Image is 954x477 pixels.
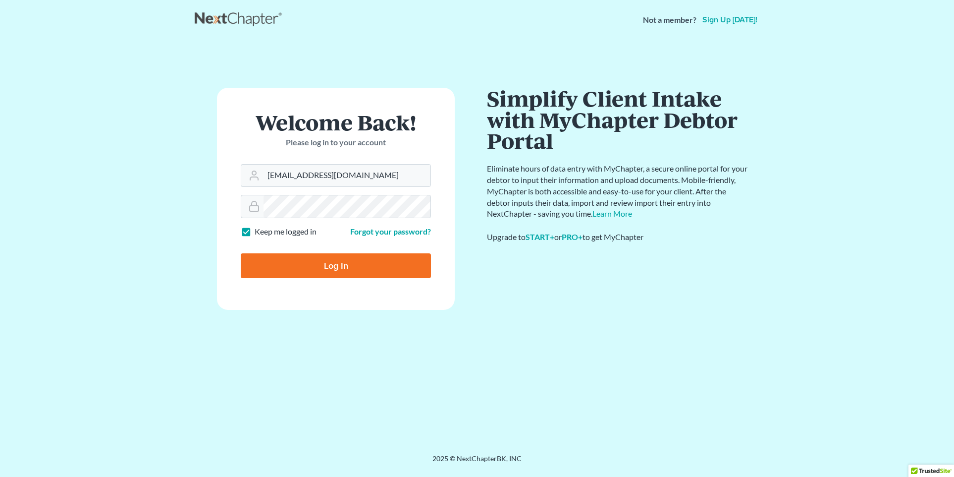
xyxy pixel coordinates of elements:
[487,163,749,220] p: Eliminate hours of data entry with MyChapter, a secure online portal for your debtor to input the...
[487,232,749,243] div: Upgrade to or to get MyChapter
[264,165,430,186] input: Email Address
[643,14,696,26] strong: Not a member?
[562,232,583,241] a: PRO+
[255,226,317,238] label: Keep me logged in
[241,137,431,148] p: Please log in to your account
[526,232,554,241] a: START+
[487,88,749,151] h1: Simplify Client Intake with MyChapter Debtor Portal
[241,253,431,278] input: Log In
[195,454,759,472] div: 2025 © NextChapterBK, INC
[350,227,431,236] a: Forgot your password?
[592,209,632,218] a: Learn More
[700,16,759,24] a: Sign up [DATE]!
[241,112,431,133] h1: Welcome Back!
